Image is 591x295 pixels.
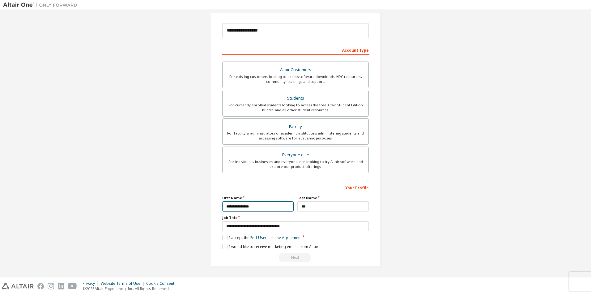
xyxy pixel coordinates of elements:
[250,235,302,240] a: End-User License Agreement
[58,283,64,289] img: linkedin.svg
[222,195,294,200] label: First Name
[222,253,369,262] div: Read and acccept EULA to continue
[222,45,369,55] div: Account Type
[222,244,318,249] label: I would like to receive marketing emails from Altair
[226,122,365,131] div: Faculty
[222,235,302,240] label: I accept the
[83,281,101,286] div: Privacy
[48,283,54,289] img: instagram.svg
[226,74,365,84] div: For existing customers looking to access software downloads, HPC resources, community, trainings ...
[101,281,146,286] div: Website Terms of Use
[226,66,365,74] div: Altair Customers
[222,215,369,220] label: Job Title
[146,281,178,286] div: Cookie Consent
[297,195,369,200] label: Last Name
[37,283,44,289] img: facebook.svg
[222,182,369,192] div: Your Profile
[226,159,365,169] div: For individuals, businesses and everyone else looking to try Altair software and explore our prod...
[83,286,178,291] p: © 2025 Altair Engineering, Inc. All Rights Reserved.
[226,94,365,103] div: Students
[2,283,34,289] img: altair_logo.svg
[226,103,365,113] div: For currently enrolled students looking to access the free Altair Student Edition bundle and all ...
[226,131,365,141] div: For faculty & administrators of academic institutions administering students and accessing softwa...
[226,151,365,159] div: Everyone else
[3,2,80,8] img: Altair One
[68,283,77,289] img: youtube.svg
